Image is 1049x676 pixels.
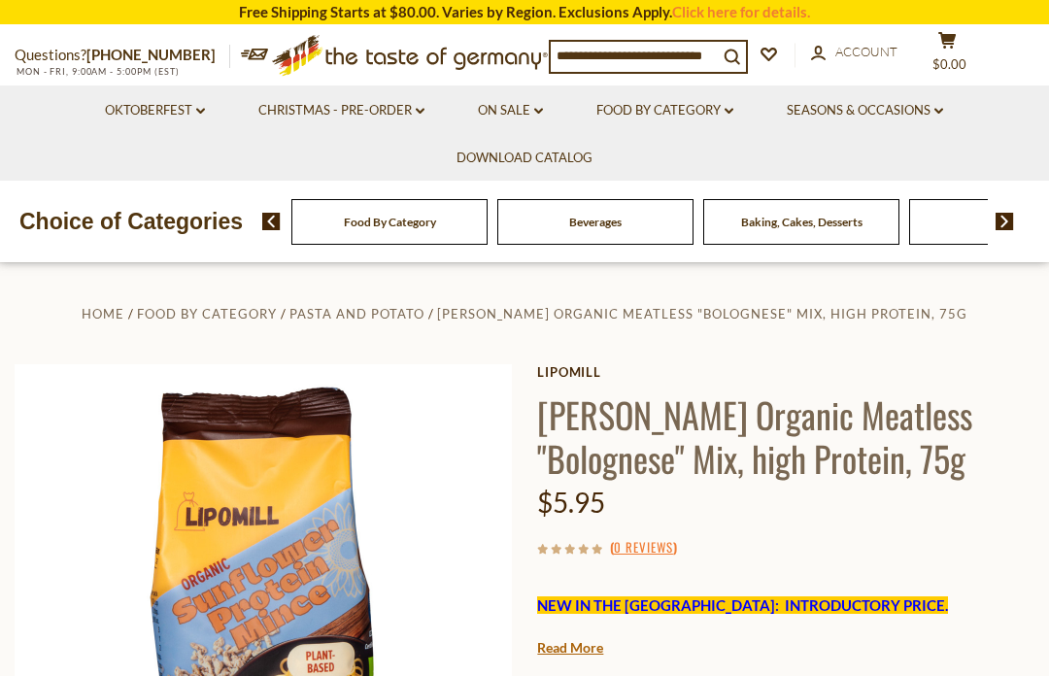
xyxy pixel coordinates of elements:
p: Questions? [15,43,230,68]
span: Account [835,44,897,59]
img: next arrow [996,213,1014,230]
a: On Sale [478,100,543,121]
a: Beverages [569,215,622,229]
span: NEW IN THE [GEOGRAPHIC_DATA]: INTRODUCTORY PRICE. [537,596,948,614]
span: MON - FRI, 9:00AM - 5:00PM (EST) [15,66,180,77]
a: Read More [537,638,603,658]
a: Food By Category [596,100,733,121]
a: 0 Reviews [614,537,673,558]
a: Food By Category [344,215,436,229]
button: $0.00 [918,31,976,80]
a: LipoMill [537,364,1034,380]
p: This organic German sunflower seed extract is a nutritious, protein-rich base to to make meatless... [537,632,1034,657]
h1: [PERSON_NAME] Organic Meatless "Bolognese" Mix, high Protein, 75g [537,392,1034,480]
a: Download Catalog [457,148,592,169]
a: [PHONE_NUMBER] [86,46,216,63]
a: Oktoberfest [105,100,205,121]
a: Account [811,42,897,63]
span: $5.95 [537,486,605,519]
span: $0.00 [932,56,966,72]
img: previous arrow [262,213,281,230]
a: Click here for details. [672,3,810,20]
span: ( ) [610,537,677,557]
a: Christmas - PRE-ORDER [258,100,424,121]
a: Home [82,306,124,321]
a: Food By Category [137,306,277,321]
a: Seasons & Occasions [787,100,943,121]
a: Baking, Cakes, Desserts [741,215,863,229]
a: [PERSON_NAME] Organic Meatless "Bolognese" Mix, high Protein, 75g [437,306,967,321]
a: Pasta and Potato [289,306,424,321]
